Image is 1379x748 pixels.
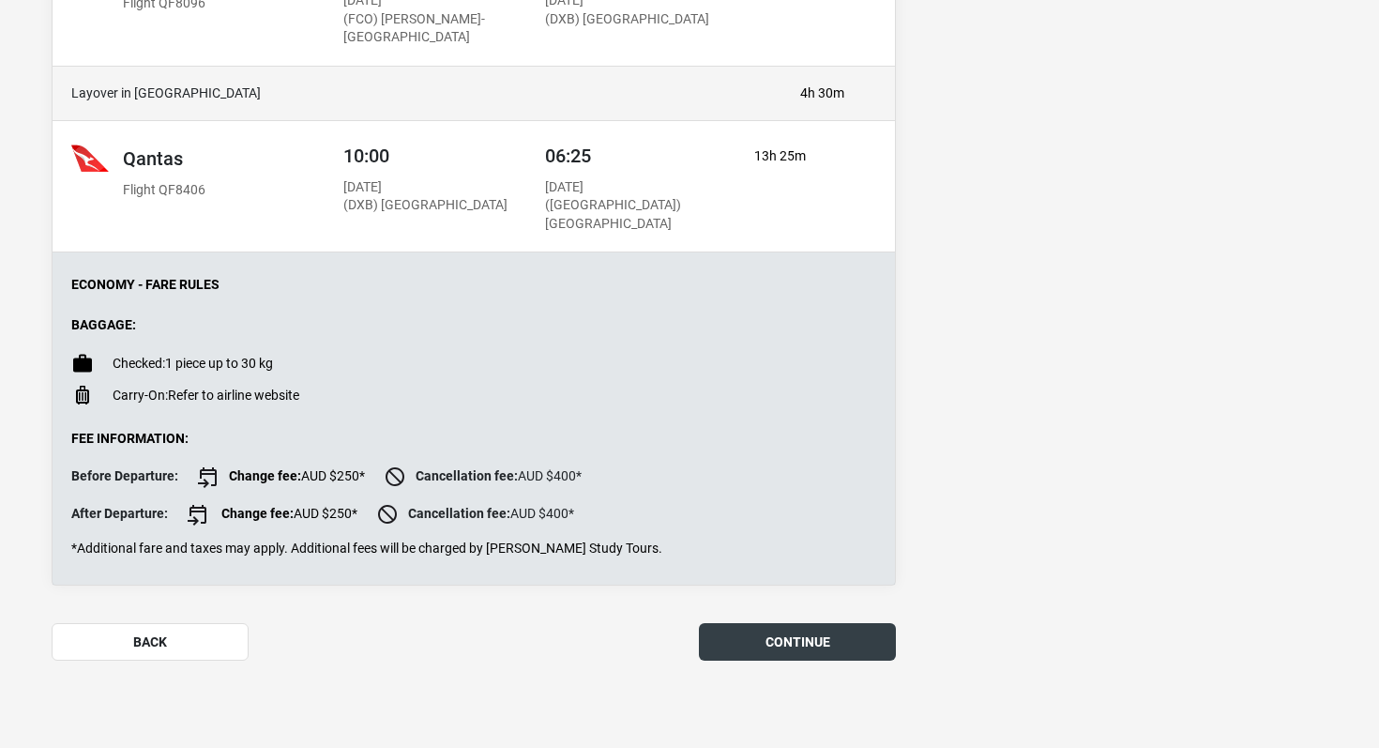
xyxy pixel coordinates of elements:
p: Economy - Fare Rules [71,277,876,293]
strong: Change fee: [221,505,294,520]
button: continue [699,623,896,661]
p: [DATE] [545,178,719,197]
strong: Before Departure: [71,468,178,483]
p: [DATE] [343,178,508,197]
p: ([GEOGRAPHIC_DATA]) [GEOGRAPHIC_DATA] [545,196,719,233]
strong: Baggage: [71,317,136,332]
span: Carry-On: [113,388,168,403]
strong: Fee Information: [71,431,189,446]
p: 4h 30m [800,85,844,101]
strong: After Departure: [71,506,168,521]
strong: Cancellation fee: [408,505,510,520]
p: 1 piece up to 30 kg [113,356,273,372]
strong: Cancellation fee: [416,467,518,482]
p: (FCO) [PERSON_NAME]-[GEOGRAPHIC_DATA] [343,10,517,47]
span: 10:00 [343,145,389,167]
h4: Layover in [GEOGRAPHIC_DATA] [71,85,781,101]
span: AUD $250* [187,503,357,526]
span: AUD $400* [376,503,574,526]
span: AUD $400* [384,466,582,488]
p: *Additional fare and taxes may apply. Additional fees will be charged by [PERSON_NAME] Study Tours. [71,541,876,557]
span: 06:25 [545,145,591,167]
button: back [52,623,249,661]
p: 13h 25m [754,147,844,166]
img: Qantas [71,140,109,177]
h2: Qantas [123,147,205,170]
p: Refer to airline website [113,388,299,404]
strong: Change fee: [229,467,301,482]
span: AUD $250* [197,466,365,488]
p: Flight QF8406 [123,181,205,200]
p: (DXB) [GEOGRAPHIC_DATA] [343,196,508,215]
span: Checked: [113,356,165,371]
p: (DXB) [GEOGRAPHIC_DATA] [545,10,709,29]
